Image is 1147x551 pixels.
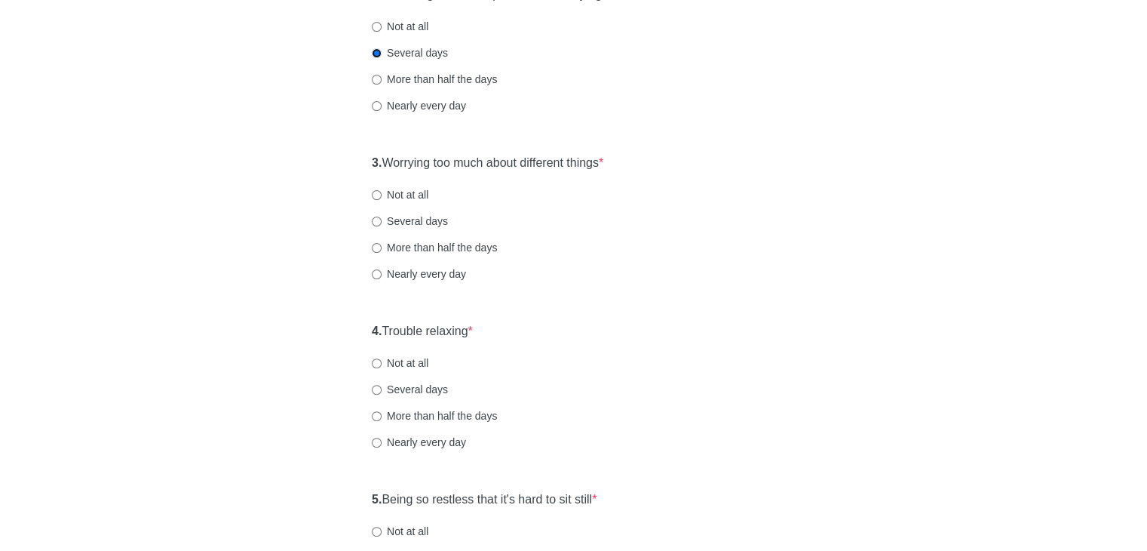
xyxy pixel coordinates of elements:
label: Not at all [372,356,428,371]
input: More than half the days [372,243,382,253]
label: Not at all [372,19,428,34]
label: More than half the days [372,72,497,87]
label: Several days [372,45,448,60]
label: More than half the days [372,408,497,423]
input: Not at all [372,527,382,537]
input: Nearly every day [372,269,382,279]
input: Not at all [372,22,382,32]
label: Not at all [372,187,428,202]
label: Trouble relaxing [372,323,473,340]
strong: 5. [372,493,382,506]
input: More than half the days [372,75,382,85]
strong: 3. [372,156,382,169]
input: Several days [372,385,382,395]
label: Nearly every day [372,435,466,450]
input: More than half the days [372,411,382,421]
label: Several days [372,382,448,397]
label: Nearly every day [372,98,466,113]
input: Not at all [372,359,382,368]
label: Worrying too much about different things [372,155,603,172]
label: Not at all [372,524,428,539]
label: More than half the days [372,240,497,255]
input: Not at all [372,190,382,200]
label: Being so restless that it's hard to sit still [372,491,597,509]
input: Several days [372,48,382,58]
label: Several days [372,214,448,229]
input: Several days [372,217,382,226]
label: Nearly every day [372,266,466,282]
input: Nearly every day [372,101,382,111]
input: Nearly every day [372,438,382,448]
strong: 4. [372,325,382,337]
